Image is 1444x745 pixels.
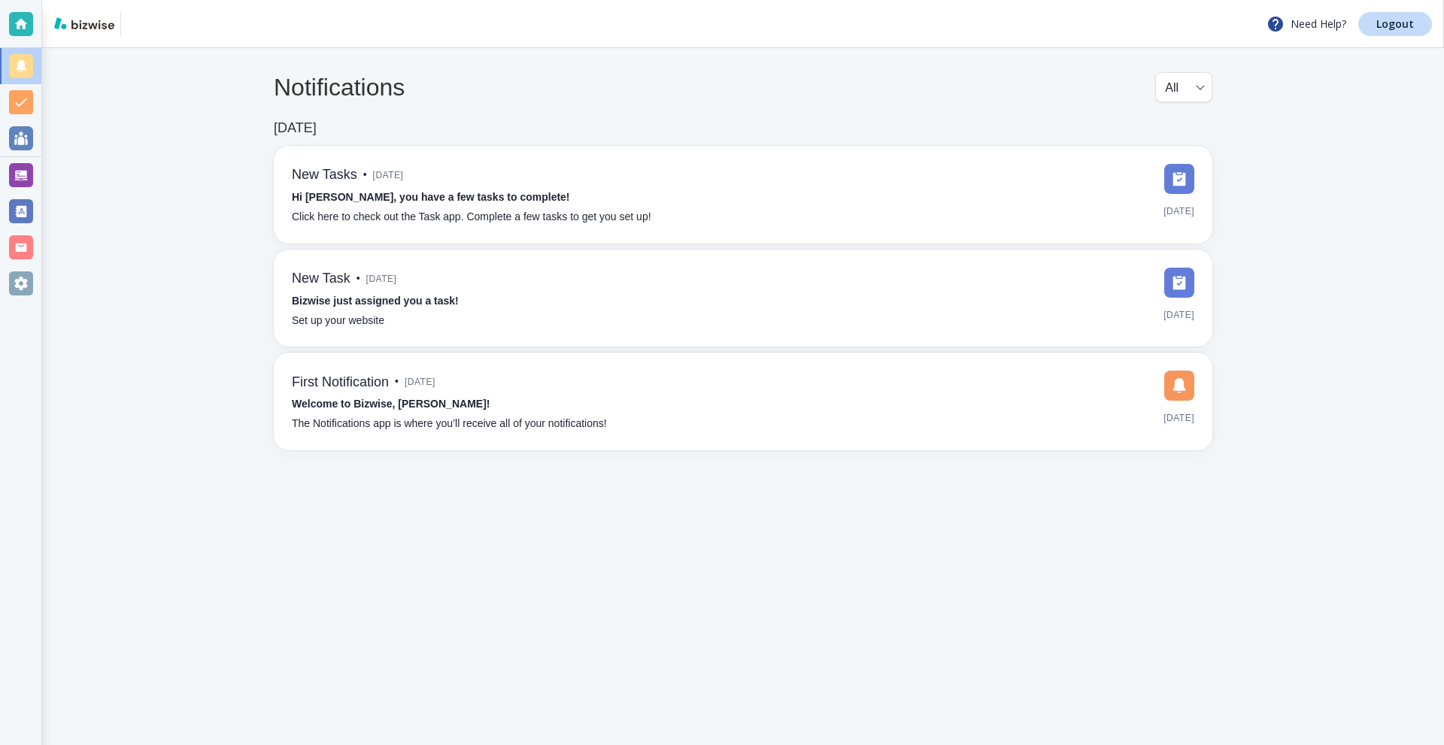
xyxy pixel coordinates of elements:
[1164,164,1194,194] img: DashboardSidebarTasks.svg
[1163,407,1194,429] span: [DATE]
[1267,15,1346,33] p: Need Help?
[373,164,404,186] span: [DATE]
[356,271,360,287] p: •
[1376,19,1414,29] p: Logout
[274,250,1212,347] a: New Task•[DATE]Bizwise just assigned you a task!Set up your website[DATE]
[274,73,405,101] h4: Notifications
[292,191,570,203] strong: Hi [PERSON_NAME], you have a few tasks to complete!
[292,374,389,391] h6: First Notification
[1163,304,1194,326] span: [DATE]
[292,416,607,432] p: The Notifications app is where you’ll receive all of your notifications!
[274,353,1212,450] a: First Notification•[DATE]Welcome to Bizwise, [PERSON_NAME]!The Notifications app is where you’ll ...
[54,17,114,29] img: bizwise
[292,313,384,329] p: Set up your website
[363,167,367,183] p: •
[1163,200,1194,223] span: [DATE]
[274,146,1212,244] a: New Tasks•[DATE]Hi [PERSON_NAME], you have a few tasks to complete!Click here to check out the Ta...
[1358,12,1432,36] a: Logout
[405,371,435,393] span: [DATE]
[274,120,317,137] h6: [DATE]
[1164,371,1194,401] img: DashboardSidebarNotification.svg
[395,374,399,390] p: •
[366,268,397,290] span: [DATE]
[292,295,459,307] strong: Bizwise just assigned you a task!
[127,12,190,36] img: Dunnington Consulting
[292,398,490,410] strong: Welcome to Bizwise, [PERSON_NAME]!
[292,209,651,226] p: Click here to check out the Task app. Complete a few tasks to get you set up!
[292,271,350,287] h6: New Task
[1165,73,1203,101] div: All
[1164,268,1194,298] img: DashboardSidebarTasks.svg
[292,167,357,183] h6: New Tasks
